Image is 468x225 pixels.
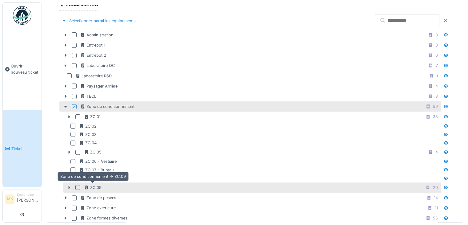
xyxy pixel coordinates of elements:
[80,104,134,109] div: Zone de conditionnement
[435,32,438,38] div: 3
[58,172,129,181] div: Zone de conditionnement -> ZC.09
[436,73,438,79] div: 1
[17,192,39,197] div: Demandeur
[435,52,438,58] div: 6
[59,17,138,25] div: Sélectionner parmi les équipements
[5,192,39,207] a: MK Demandeur[PERSON_NAME]
[433,104,438,109] div: 59
[433,185,438,190] div: 20
[435,93,438,99] div: 3
[11,63,39,75] span: Ouvrir nouveau ticket
[79,167,114,173] div: ZC.07 - Bureau
[434,195,438,201] div: 14
[80,32,114,38] div: Administration
[80,215,127,221] div: Zone formes diverses
[79,140,97,146] div: ZC.04
[80,93,96,99] div: TBCL
[84,149,102,155] div: ZC.05
[435,42,438,48] div: 3
[84,185,102,190] div: ZC.09
[3,28,42,110] a: Ouvrir nouveau ticket
[80,42,105,48] div: Entrepôt 1
[80,205,116,211] div: Zone extérieure
[80,83,118,89] div: Paysager Arrière
[435,149,438,155] div: 4
[75,73,112,79] div: Laboratoire R&D
[13,6,31,25] img: Badge_color-CXgf-gQk.svg
[433,114,438,120] div: 33
[79,132,97,137] div: ZC.03
[436,63,438,68] div: 7
[80,195,116,201] div: Zone de pesées
[433,215,438,221] div: 55
[84,114,101,120] div: ZC.01
[11,146,39,152] span: Tickets
[3,110,42,187] a: Tickets
[80,52,106,58] div: Entrepôt 2
[17,192,39,206] li: [PERSON_NAME]
[79,123,97,129] div: ZC.02
[79,158,117,164] div: ZC.06 - Vestiaire
[80,63,115,68] div: Laboratoire QC
[435,205,438,211] div: 11
[435,83,438,89] div: 4
[5,194,14,204] li: MK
